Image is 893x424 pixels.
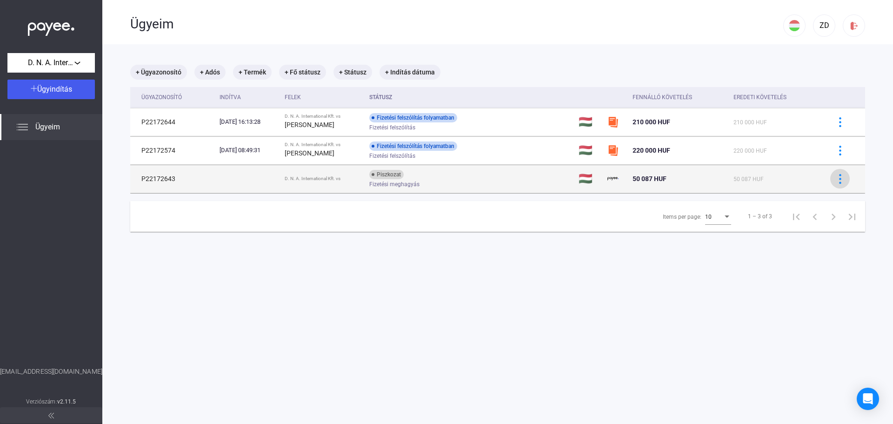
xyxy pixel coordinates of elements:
span: Fizetési felszólítás [369,122,415,133]
div: Eredeti követelés [733,92,819,103]
mat-chip: + Indítás dátuma [380,65,440,80]
div: Fennálló követelés [633,92,726,103]
img: white-payee-white-dot.svg [28,17,74,36]
div: Ügyeim [130,16,783,32]
button: Next page [824,207,843,226]
td: P22172643 [130,165,216,193]
strong: [PERSON_NAME] [285,149,334,157]
img: more-blue [835,117,845,127]
td: P22172644 [130,108,216,136]
button: more-blue [830,112,850,132]
div: Items per page: [663,211,701,222]
div: D. N. A. International Kft. vs [285,142,362,148]
div: Piszkozat [369,170,404,179]
img: logout-red [849,21,859,31]
span: Ügyindítás [37,85,72,94]
span: 210 000 HUF [733,119,767,126]
img: list.svg [17,121,28,133]
td: 🇭🇺 [575,165,604,193]
div: Fennálló követelés [633,92,692,103]
img: szamlazzhu-mini [607,145,619,156]
button: more-blue [830,141,850,160]
img: more-blue [835,174,845,184]
img: szamlazzhu-mini [607,116,619,128]
img: more-blue [835,146,845,155]
mat-chip: + Termék [233,65,272,80]
div: Eredeti követelés [733,92,786,103]
button: more-blue [830,169,850,188]
span: Fizetési meghagyás [369,179,420,190]
div: [DATE] 08:49:31 [220,146,277,155]
div: 1 – 3 of 3 [748,211,772,222]
div: D. N. A. International Kft. vs [285,114,362,119]
div: Fizetési felszólítás folyamatban [369,113,457,122]
span: 50 087 HUF [633,175,666,182]
mat-select: Items per page: [705,211,731,222]
img: HU [789,20,800,31]
span: 10 [705,214,712,220]
div: Indítva [220,92,277,103]
th: Státusz [366,87,575,108]
span: 50 087 HUF [733,176,764,182]
mat-chip: + Státusz [333,65,372,80]
button: HU [783,14,806,37]
span: 220 000 HUF [633,147,670,154]
img: plus-white.svg [31,85,37,92]
td: 🇭🇺 [575,108,604,136]
div: Felek [285,92,362,103]
div: ZD [816,20,832,31]
div: Ügyazonosító [141,92,212,103]
button: First page [787,207,806,226]
div: Open Intercom Messenger [857,388,879,410]
button: logout-red [843,14,865,37]
div: [DATE] 16:13:28 [220,117,277,127]
mat-chip: + Fő státusz [279,65,326,80]
div: Felek [285,92,301,103]
span: 220 000 HUF [733,148,767,154]
strong: v2.11.5 [57,398,76,405]
span: 210 000 HUF [633,118,670,126]
span: Ügyeim [35,121,60,133]
button: ZD [813,14,835,37]
button: Ügyindítás [7,80,95,99]
button: D. N. A. International Kft. [7,53,95,73]
div: Ügyazonosító [141,92,182,103]
button: Last page [843,207,861,226]
img: payee-logo [607,173,619,184]
div: D. N. A. International Kft. vs [285,176,362,182]
td: P22172574 [130,136,216,164]
button: Previous page [806,207,824,226]
div: Indítva [220,92,241,103]
span: D. N. A. International Kft. [28,57,74,68]
td: 🇭🇺 [575,136,604,164]
mat-chip: + Adós [194,65,226,80]
mat-chip: + Ügyazonosító [130,65,187,80]
img: arrow-double-left-grey.svg [48,413,54,418]
div: Fizetési felszólítás folyamatban [369,141,457,151]
span: Fizetési felszólítás [369,150,415,162]
strong: [PERSON_NAME] [285,121,334,128]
